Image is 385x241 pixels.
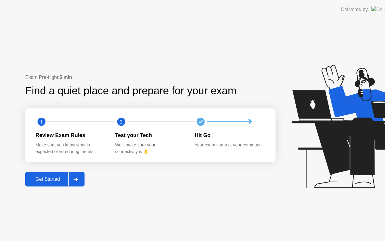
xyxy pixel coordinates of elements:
[195,131,265,139] div: Hit Go
[115,131,185,139] div: Test your Tech
[25,83,237,99] div: Find a quiet place and prepare for your exam
[120,119,122,125] text: 2
[60,75,72,80] b: 5 min
[25,74,276,81] div: Exam Pre-flight:
[25,172,85,186] button: Get Started
[27,177,68,182] div: Get Started
[35,142,106,155] div: Make sure you know what is expected of you during the test.
[115,142,185,155] div: We’ll make sure your connectivity is 👌
[341,6,368,13] div: Delivered by
[35,131,106,139] div: Review Exam Rules
[195,142,265,149] div: Your exam starts at your command
[40,119,43,125] text: 1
